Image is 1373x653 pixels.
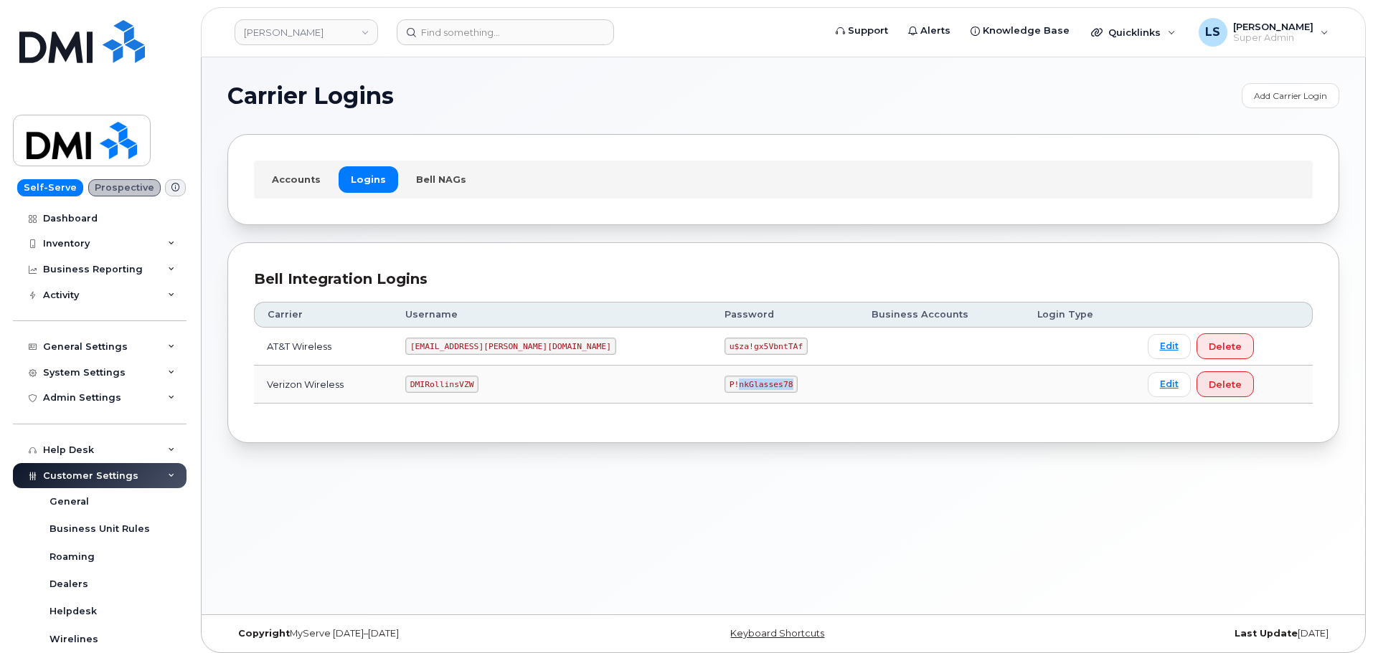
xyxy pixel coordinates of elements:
th: Business Accounts [859,302,1024,328]
a: Add Carrier Login [1242,83,1339,108]
button: Delete [1197,371,1254,397]
span: Delete [1209,378,1242,391]
code: DMIRollinsVZW [405,376,478,393]
th: Password [712,302,859,328]
strong: Copyright [238,628,290,639]
a: Edit [1148,334,1191,359]
button: Delete [1197,333,1254,359]
div: [DATE] [968,628,1339,639]
td: AT&T Wireless [254,328,392,366]
strong: Last Update [1235,628,1298,639]
code: [EMAIL_ADDRESS][PERSON_NAME][DOMAIN_NAME] [405,338,616,355]
a: Bell NAGs [404,166,478,192]
div: MyServe [DATE]–[DATE] [227,628,598,639]
th: Carrier [254,302,392,328]
a: Accounts [260,166,333,192]
div: Bell Integration Logins [254,269,1313,290]
code: P!nkGlasses78 [725,376,798,393]
th: Login Type [1024,302,1135,328]
th: Username [392,302,712,328]
span: Carrier Logins [227,85,394,107]
span: Delete [1209,340,1242,353]
a: Edit [1148,372,1191,397]
a: Keyboard Shortcuts [730,628,824,639]
a: Logins [339,166,398,192]
code: u$za!gx5VbntTAf [725,338,808,355]
td: Verizon Wireless [254,366,392,404]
